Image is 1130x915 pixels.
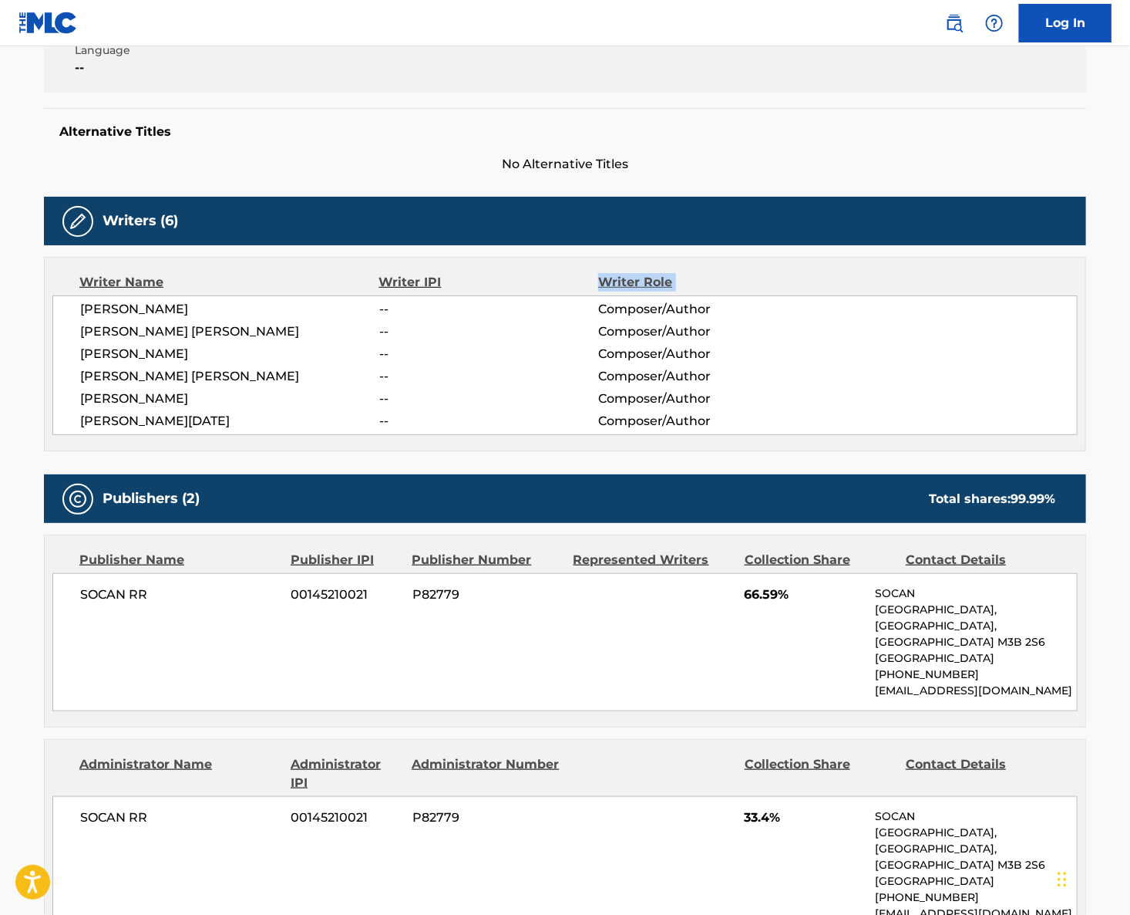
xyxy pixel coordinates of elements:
[80,367,379,386] span: [PERSON_NAME] [PERSON_NAME]
[906,755,1055,792] div: Contact Details
[876,873,1077,890] p: [GEOGRAPHIC_DATA]
[745,809,864,827] span: 33.4%
[598,322,798,341] span: Composer/Author
[876,650,1077,667] p: [GEOGRAPHIC_DATA]
[379,300,598,319] span: --
[379,273,599,292] div: Writer IPI
[1053,841,1130,915] iframe: Chat Widget
[79,755,279,792] div: Administrator Name
[1019,4,1112,42] a: Log In
[876,586,1077,602] p: SOCAN
[412,586,562,604] span: P82779
[18,12,78,34] img: MLC Logo
[412,755,561,792] div: Administrator Number
[939,8,970,39] a: Public Search
[598,390,798,408] span: Composer/Author
[412,551,561,569] div: Publisher Number
[1058,856,1067,903] div: Drag
[945,14,964,32] img: search
[379,390,598,408] span: --
[876,890,1077,906] p: [PHONE_NUMBER]
[876,618,1077,650] p: [GEOGRAPHIC_DATA], [GEOGRAPHIC_DATA] M3B 2S6
[979,8,1010,39] div: Help
[876,683,1077,699] p: [EMAIL_ADDRESS][DOMAIN_NAME]
[573,551,733,569] div: Represented Writers
[929,490,1055,508] div: Total shares:
[79,551,279,569] div: Publisher Name
[291,586,401,604] span: 00145210021
[876,809,1077,825] p: SOCAN
[598,273,798,292] div: Writer Role
[745,586,864,604] span: 66.59%
[80,322,379,341] span: [PERSON_NAME] [PERSON_NAME]
[103,212,178,230] h5: Writers (6)
[379,345,598,363] span: --
[598,367,798,386] span: Composer/Author
[379,412,598,430] span: --
[876,825,1077,841] p: [GEOGRAPHIC_DATA],
[69,212,87,231] img: Writers
[876,841,1077,873] p: [GEOGRAPHIC_DATA], [GEOGRAPHIC_DATA] M3B 2S6
[598,300,798,319] span: Composer/Author
[876,667,1077,683] p: [PHONE_NUMBER]
[80,586,280,604] span: SOCAN RR
[906,551,1055,569] div: Contact Details
[80,412,379,430] span: [PERSON_NAME][DATE]
[79,273,379,292] div: Writer Name
[412,809,562,827] span: P82779
[1011,491,1055,506] span: 99.99 %
[69,490,87,508] img: Publishers
[59,124,1071,140] h5: Alternative Titles
[598,412,798,430] span: Composer/Author
[876,602,1077,618] p: [GEOGRAPHIC_DATA],
[291,755,400,792] div: Administrator IPI
[44,155,1086,174] span: No Alternative Titles
[80,300,379,319] span: [PERSON_NAME]
[745,755,894,792] div: Collection Share
[103,490,200,508] h5: Publishers (2)
[379,367,598,386] span: --
[75,59,324,77] span: --
[291,551,400,569] div: Publisher IPI
[80,390,379,408] span: [PERSON_NAME]
[75,42,324,59] span: Language
[745,551,894,569] div: Collection Share
[985,14,1004,32] img: help
[598,345,798,363] span: Composer/Author
[80,809,280,827] span: SOCAN RR
[379,322,598,341] span: --
[80,345,379,363] span: [PERSON_NAME]
[291,809,401,827] span: 00145210021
